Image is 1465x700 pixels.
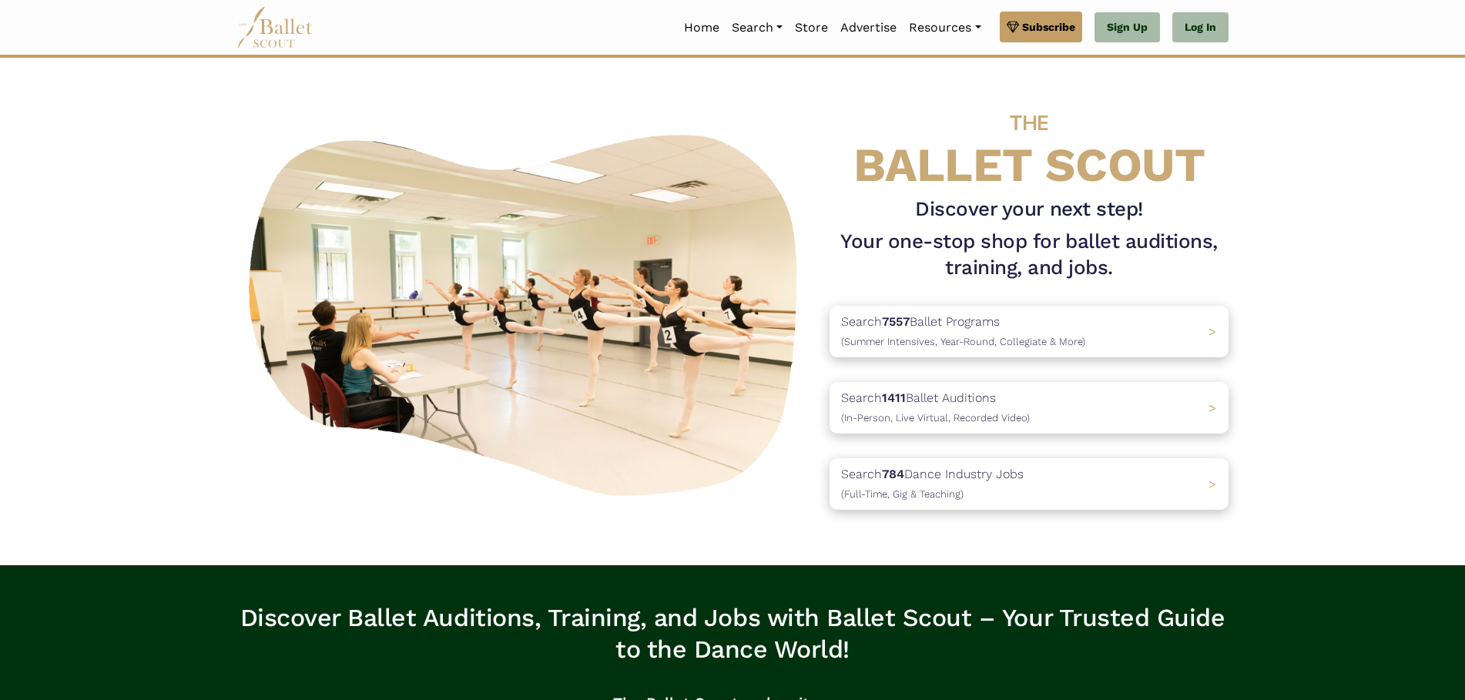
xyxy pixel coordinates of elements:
[841,464,1024,504] p: Search Dance Industry Jobs
[882,314,910,329] b: 7557
[1209,400,1216,415] span: >
[841,488,964,500] span: (Full-Time, Gig & Teaching)
[830,306,1229,357] a: Search7557Ballet Programs(Summer Intensives, Year-Round, Collegiate & More)>
[830,89,1229,190] h4: BALLET SCOUT
[830,382,1229,434] a: Search1411Ballet Auditions(In-Person, Live Virtual, Recorded Video) >
[830,196,1229,223] h3: Discover your next step!
[882,390,906,405] b: 1411
[789,12,834,44] a: Store
[1022,18,1075,35] span: Subscribe
[1000,12,1082,42] a: Subscribe
[841,312,1085,351] p: Search Ballet Programs
[1172,12,1229,43] a: Log In
[882,467,904,481] b: 784
[830,229,1229,281] h1: Your one-stop shop for ballet auditions, training, and jobs.
[834,12,903,44] a: Advertise
[236,118,817,505] img: A group of ballerinas talking to each other in a ballet studio
[830,458,1229,510] a: Search784Dance Industry Jobs(Full-Time, Gig & Teaching) >
[1209,324,1216,339] span: >
[841,412,1030,424] span: (In-Person, Live Virtual, Recorded Video)
[678,12,726,44] a: Home
[1010,110,1048,136] span: THE
[236,602,1229,666] h3: Discover Ballet Auditions, Training, and Jobs with Ballet Scout – Your Trusted Guide to the Dance...
[1209,477,1216,491] span: >
[1095,12,1160,43] a: Sign Up
[903,12,987,44] a: Resources
[841,388,1030,427] p: Search Ballet Auditions
[841,336,1085,347] span: (Summer Intensives, Year-Round, Collegiate & More)
[1007,18,1019,35] img: gem.svg
[726,12,789,44] a: Search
